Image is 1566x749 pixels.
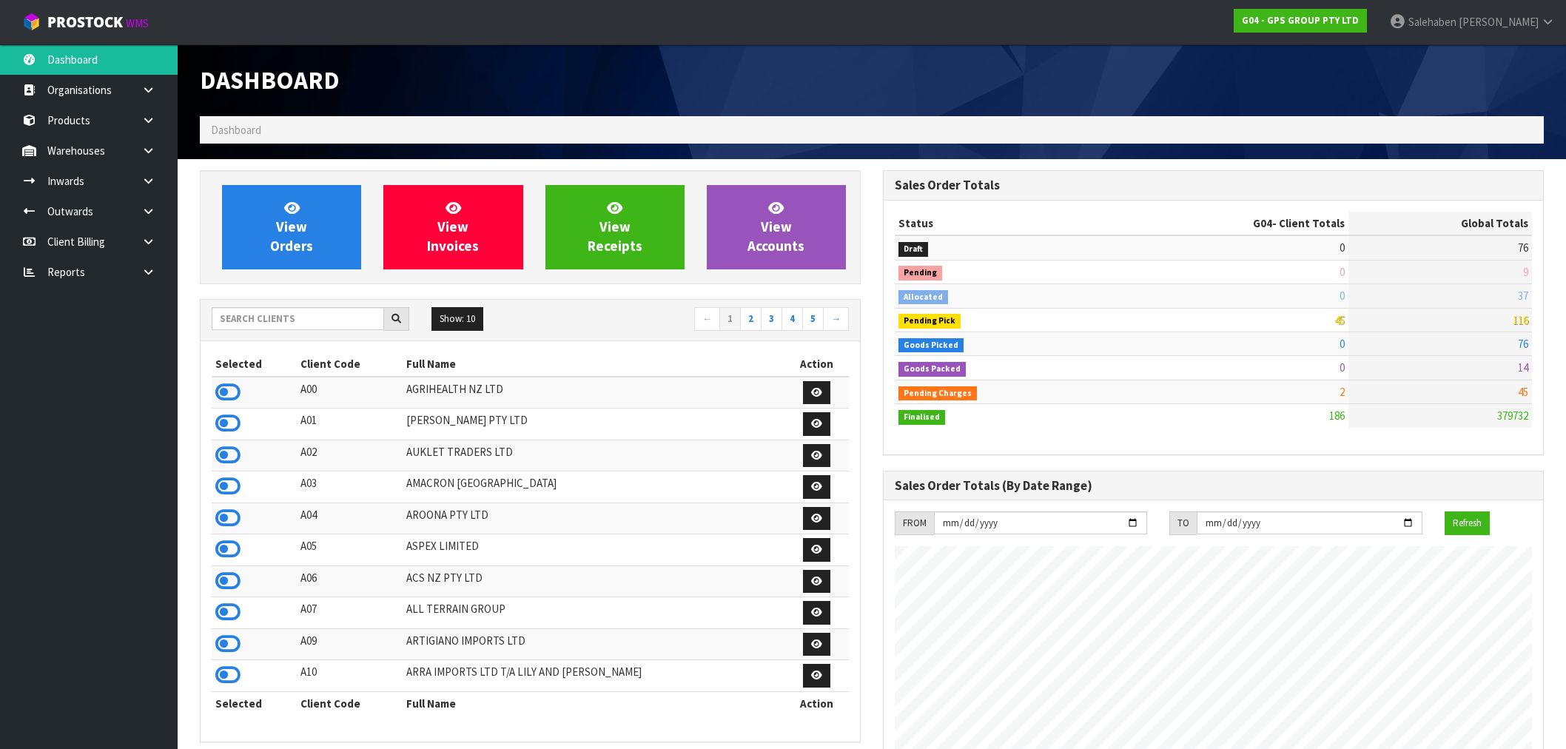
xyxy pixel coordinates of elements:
[895,479,1532,493] h3: Sales Order Totals (By Date Range)
[1340,337,1345,351] span: 0
[297,565,403,597] td: A06
[895,212,1105,235] th: Status
[297,628,403,660] td: A09
[1497,409,1528,423] span: 379732
[802,307,824,331] a: 5
[297,352,403,376] th: Client Code
[1513,313,1528,327] span: 116
[297,660,403,692] td: A10
[212,307,384,330] input: Search clients
[694,307,720,331] a: ←
[1523,265,1528,279] span: 9
[297,377,403,409] td: A00
[431,307,483,331] button: Show: 10
[898,242,928,257] span: Draft
[222,185,361,269] a: ViewOrders
[761,307,782,331] a: 3
[541,307,849,333] nav: Page navigation
[1340,241,1345,255] span: 0
[1518,241,1528,255] span: 76
[1253,216,1272,230] span: G04
[403,628,784,660] td: ARTIGIANO IMPORTS LTD
[747,199,804,255] span: View Accounts
[403,534,784,566] td: ASPEX LIMITED
[1459,15,1539,29] span: [PERSON_NAME]
[898,266,942,281] span: Pending
[403,352,784,376] th: Full Name
[1518,337,1528,351] span: 76
[47,13,123,32] span: ProStock
[784,352,849,376] th: Action
[211,123,261,137] span: Dashboard
[297,534,403,566] td: A05
[719,307,741,331] a: 1
[297,440,403,471] td: A02
[1518,385,1528,399] span: 45
[1334,313,1345,327] span: 45
[898,386,977,401] span: Pending Charges
[895,178,1532,192] h3: Sales Order Totals
[1234,9,1367,33] a: G04 - GPS GROUP PTY LTD
[297,471,403,503] td: A03
[707,185,846,269] a: ViewAccounts
[898,290,948,305] span: Allocated
[1340,385,1345,399] span: 2
[898,338,964,353] span: Goods Picked
[1340,289,1345,303] span: 0
[782,307,803,331] a: 4
[427,199,479,255] span: View Invoices
[403,660,784,692] td: ARRA IMPORTS LTD T/A LILY AND [PERSON_NAME]
[403,409,784,440] td: [PERSON_NAME] PTY LTD
[1340,265,1345,279] span: 0
[545,185,685,269] a: ViewReceipts
[403,377,784,409] td: AGRIHEALTH NZ LTD
[1340,360,1345,374] span: 0
[1242,14,1359,27] strong: G04 - GPS GROUP PTY LTD
[297,597,403,629] td: A07
[1329,409,1345,423] span: 186
[22,13,41,31] img: cube-alt.png
[1518,360,1528,374] span: 14
[1408,15,1456,29] span: Salehaben
[126,16,149,30] small: WMS
[1445,511,1490,535] button: Refresh
[1105,212,1348,235] th: - Client Totals
[1348,212,1532,235] th: Global Totals
[1518,289,1528,303] span: 37
[898,314,961,329] span: Pending Pick
[297,409,403,440] td: A01
[297,691,403,715] th: Client Code
[403,503,784,534] td: AROONA PTY LTD
[1169,511,1197,535] div: TO
[270,199,313,255] span: View Orders
[212,691,297,715] th: Selected
[383,185,522,269] a: ViewInvoices
[898,362,966,377] span: Goods Packed
[403,597,784,629] td: ALL TERRAIN GROUP
[403,691,784,715] th: Full Name
[823,307,849,331] a: →
[403,471,784,503] td: AMACRON [GEOGRAPHIC_DATA]
[588,199,642,255] span: View Receipts
[212,352,297,376] th: Selected
[403,440,784,471] td: AUKLET TRADERS LTD
[200,64,340,95] span: Dashboard
[297,503,403,534] td: A04
[895,511,934,535] div: FROM
[740,307,762,331] a: 2
[784,691,849,715] th: Action
[403,565,784,597] td: ACS NZ PTY LTD
[898,410,945,425] span: Finalised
